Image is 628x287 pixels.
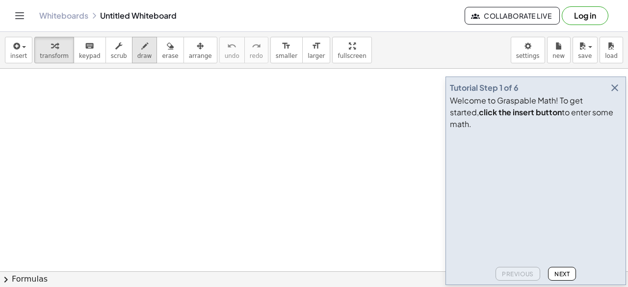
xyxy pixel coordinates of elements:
[479,107,562,117] b: click the insert button
[189,52,212,59] span: arrange
[450,95,622,130] div: Welcome to Graspable Math! To get started, to enter some math.
[225,52,239,59] span: undo
[111,52,127,59] span: scrub
[282,40,291,52] i: format_size
[302,37,330,63] button: format_sizelarger
[12,8,27,24] button: Toggle navigation
[465,7,560,25] button: Collaborate Live
[450,82,519,94] div: Tutorial Step 1 of 6
[270,37,303,63] button: format_sizesmaller
[554,270,570,278] span: Next
[252,40,261,52] i: redo
[10,52,27,59] span: insert
[40,52,69,59] span: transform
[552,52,565,59] span: new
[5,37,32,63] button: insert
[183,37,217,63] button: arrange
[600,37,623,63] button: load
[308,52,325,59] span: larger
[562,6,608,25] button: Log in
[312,40,321,52] i: format_size
[548,267,576,281] button: Next
[105,37,132,63] button: scrub
[244,37,268,63] button: redoredo
[605,52,618,59] span: load
[162,52,178,59] span: erase
[276,52,297,59] span: smaller
[79,52,101,59] span: keypad
[511,37,545,63] button: settings
[39,11,88,21] a: Whiteboards
[332,37,371,63] button: fullscreen
[473,11,551,20] span: Collaborate Live
[137,52,152,59] span: draw
[157,37,183,63] button: erase
[250,52,263,59] span: redo
[338,52,366,59] span: fullscreen
[85,40,94,52] i: keyboard
[578,52,592,59] span: save
[573,37,598,63] button: save
[34,37,74,63] button: transform
[547,37,571,63] button: new
[74,37,106,63] button: keyboardkeypad
[219,37,245,63] button: undoundo
[516,52,540,59] span: settings
[132,37,157,63] button: draw
[227,40,236,52] i: undo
